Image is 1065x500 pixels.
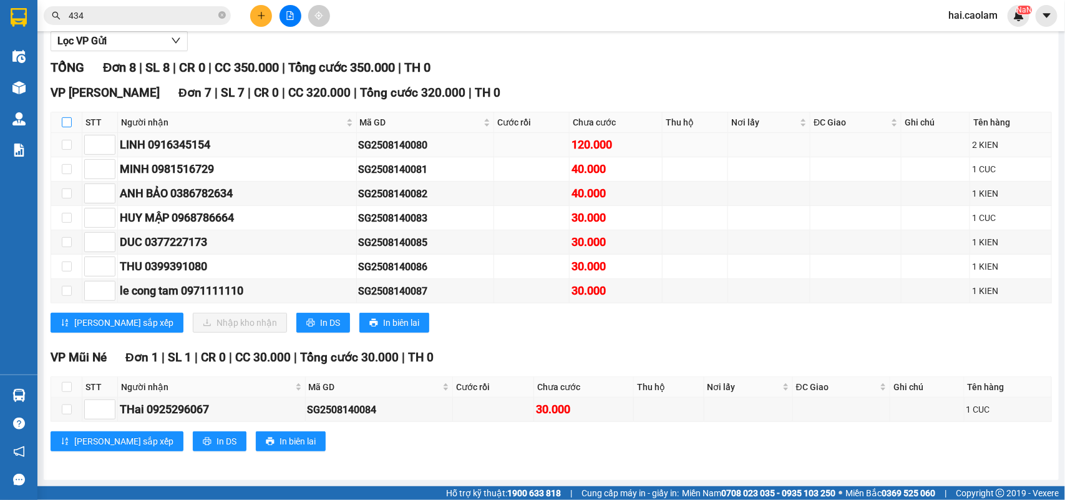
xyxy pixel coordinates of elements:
[581,486,679,500] span: Cung cấp máy in - giấy in:
[882,488,935,498] strong: 0369 525 060
[309,380,440,394] span: Mã GD
[398,60,401,75] span: |
[221,86,245,100] span: SL 7
[972,235,1049,249] div: 1 KIEN
[193,431,246,451] button: printerIn DS
[282,86,285,100] span: |
[280,434,316,448] span: In biên lai
[845,486,935,500] span: Miền Bắc
[359,210,492,226] div: SG2508140083
[571,160,660,178] div: 40.000
[51,431,183,451] button: sort-ascending[PERSON_NAME] sắp xếp
[369,318,378,328] span: printer
[320,316,340,330] span: In DS
[507,488,561,498] strong: 1900 633 818
[360,115,481,129] span: Mã GD
[1041,10,1053,21] span: caret-down
[571,209,660,227] div: 30.000
[357,157,494,182] td: SG2508140081
[145,60,170,75] span: SL 8
[359,283,492,299] div: SG2508140087
[201,350,226,365] span: CR 0
[256,431,326,451] button: printerIn biên lai
[282,60,285,75] span: |
[74,316,173,330] span: [PERSON_NAME] sắp xếp
[938,7,1008,23] span: hai.caolam
[357,255,494,279] td: SG2508140086
[708,380,780,394] span: Nơi lấy
[61,437,69,447] span: sort-ascending
[453,377,534,398] th: Cước rồi
[173,60,176,75] span: |
[570,486,572,500] span: |
[314,11,323,20] span: aim
[52,11,61,20] span: search
[902,112,970,133] th: Ghi chú
[972,211,1049,225] div: 1 CUC
[218,10,226,22] span: close-circle
[357,230,494,255] td: SG2508140085
[120,233,354,251] div: DUC 0377227173
[475,86,500,100] span: TH 0
[51,313,183,333] button: sort-ascending[PERSON_NAME] sắp xếp
[13,446,25,458] span: notification
[69,9,216,22] input: Tìm tên, số ĐT hoặc mã đơn
[359,313,429,333] button: printerIn biên lai
[193,313,287,333] button: downloadNhập kho nhận
[120,136,354,154] div: LINH 0916345154
[254,86,279,100] span: CR 0
[996,489,1004,498] span: copyright
[12,81,26,94] img: warehouse-icon
[203,437,212,447] span: printer
[308,5,330,27] button: aim
[296,313,350,333] button: printerIn DS
[51,86,160,100] span: VP [PERSON_NAME]
[965,377,1052,398] th: Tên hàng
[82,112,118,133] th: STT
[446,486,561,500] span: Hỗ trợ kỹ thuật:
[12,389,26,402] img: warehouse-icon
[571,282,660,300] div: 30.000
[814,115,888,129] span: ĐC Giao
[250,5,272,27] button: plus
[359,137,492,153] div: SG2508140080
[796,380,878,394] span: ĐC Giao
[235,350,291,365] span: CC 30.000
[266,437,275,447] span: printer
[357,206,494,230] td: SG2508140083
[121,115,344,129] span: Người nhận
[248,86,251,100] span: |
[11,8,27,27] img: logo-vxr
[125,350,158,365] span: Đơn 1
[288,86,351,100] span: CC 320.000
[215,86,218,100] span: |
[120,282,354,300] div: le cong tam 0971111110
[215,60,279,75] span: CC 350.000
[306,318,315,328] span: printer
[972,260,1049,273] div: 1 KIEN
[1013,10,1024,21] img: icon-new-feature
[359,162,492,177] div: SG2508140081
[61,318,69,328] span: sort-ascending
[168,350,192,365] span: SL 1
[13,418,25,429] span: question-circle
[300,350,399,365] span: Tổng cước 30.000
[103,60,136,75] span: Đơn 8
[357,182,494,206] td: SG2508140082
[383,316,419,330] span: In biên lai
[966,403,1049,416] div: 1 CUC
[469,86,472,100] span: |
[216,434,236,448] span: In DS
[945,486,946,500] span: |
[162,350,165,365] span: |
[404,60,430,75] span: TH 0
[536,401,631,418] div: 30.000
[195,350,198,365] span: |
[972,162,1049,176] div: 1 CUC
[294,350,297,365] span: |
[257,11,266,20] span: plus
[218,11,226,19] span: close-circle
[12,50,26,63] img: warehouse-icon
[570,112,663,133] th: Chưa cước
[57,33,107,49] span: Lọc VP Gửi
